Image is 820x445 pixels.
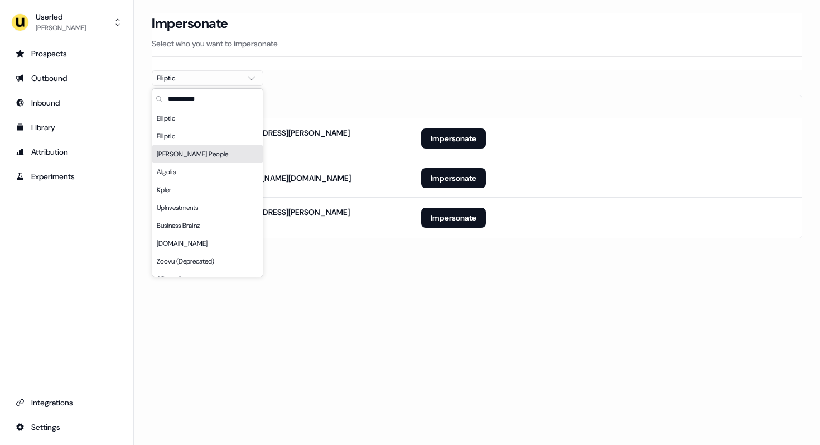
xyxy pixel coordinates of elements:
[152,15,228,32] h3: Impersonate
[152,95,412,118] th: Email
[36,11,86,22] div: Userled
[16,122,118,133] div: Library
[9,45,124,63] a: Go to prospects
[16,422,118,433] div: Settings
[152,70,263,86] button: Elliptic
[9,69,124,87] a: Go to outbound experience
[16,48,118,59] div: Prospects
[16,146,118,157] div: Attribution
[9,94,124,112] a: Go to Inbound
[152,235,263,252] div: [DOMAIN_NAME]
[9,418,124,436] a: Go to integrations
[16,171,118,182] div: Experiments
[9,9,124,36] button: Userled[PERSON_NAME]
[16,97,118,108] div: Inbound
[152,270,263,288] div: ADvendio
[9,168,124,185] a: Go to experiments
[152,109,263,277] div: Suggestions
[152,217,263,235] div: Business Brainz
[152,199,263,217] div: UpInvestments
[157,73,240,84] div: Elliptic
[9,143,124,161] a: Go to attribution
[421,168,486,188] button: Impersonate
[152,252,263,270] div: Zoovu (Deprecated)
[152,38,802,49] p: Select who you want to impersonate
[152,163,263,181] div: Algolia
[152,145,263,163] div: [PERSON_NAME] People
[152,181,263,199] div: Kpler
[421,128,486,149] button: Impersonate
[161,207,403,229] div: [PERSON_NAME][EMAIL_ADDRESS][PERSON_NAME][DOMAIN_NAME]
[16,397,118,408] div: Integrations
[421,208,486,228] button: Impersonate
[9,394,124,411] a: Go to integrations
[9,118,124,136] a: Go to templates
[152,109,263,127] div: Elliptic
[161,127,403,150] div: [PERSON_NAME][EMAIL_ADDRESS][PERSON_NAME][DOMAIN_NAME]
[152,127,263,145] div: Elliptic
[36,22,86,34] div: [PERSON_NAME]
[16,73,118,84] div: Outbound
